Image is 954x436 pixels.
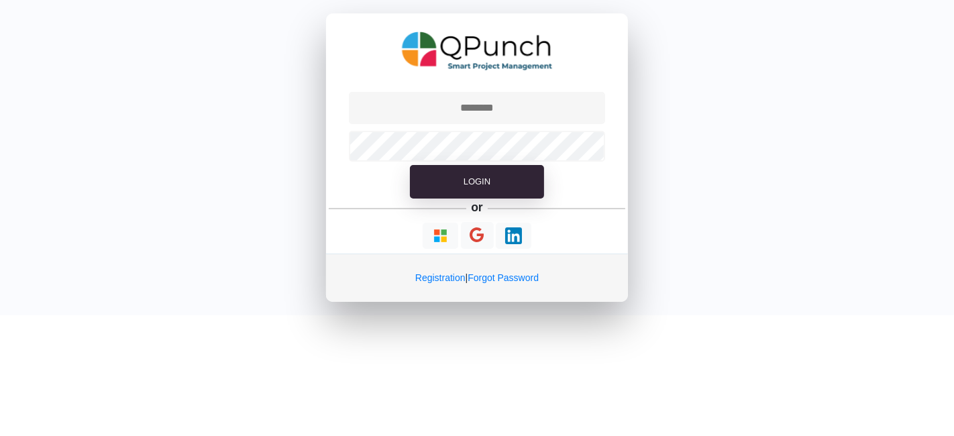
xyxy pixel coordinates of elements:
button: Continue With Microsoft Azure [423,223,458,249]
div: | [326,254,628,302]
span: Login [464,176,490,186]
img: Loading... [432,227,449,244]
button: Login [410,165,544,199]
button: Continue With LinkedIn [496,223,531,249]
a: Registration [415,272,466,283]
img: Loading... [505,227,522,244]
h5: or [469,199,486,217]
button: Continue With Google [461,222,494,250]
a: Forgot Password [468,272,539,283]
img: QPunch [402,27,553,75]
